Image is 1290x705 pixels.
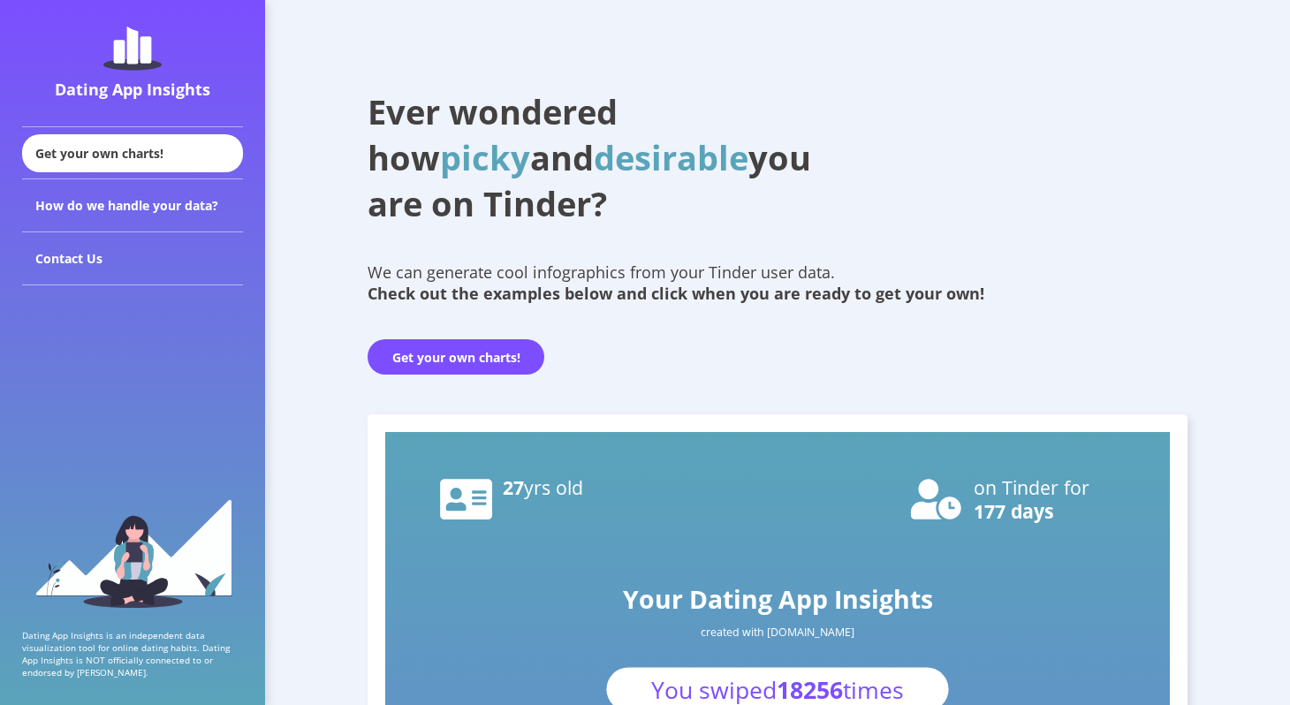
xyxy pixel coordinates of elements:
[22,134,243,172] div: Get your own charts!
[974,474,1089,500] text: on Tinder for
[368,262,1188,304] div: We can generate cool infographics from your Tinder user data.
[22,232,243,285] div: Contact Us
[701,625,854,640] text: created with [DOMAIN_NAME]
[503,474,583,500] text: 27
[974,498,1054,524] text: 177 days
[623,582,933,616] text: Your Dating App Insights
[22,629,243,678] p: Dating App Insights is an independent data visualization tool for online dating habits. Dating Ap...
[27,79,239,100] div: Dating App Insights
[103,27,162,71] img: dating-app-insights-logo.5abe6921.svg
[440,134,530,180] span: picky
[368,339,544,375] button: Get your own charts!
[22,179,243,232] div: How do we handle your data?
[594,134,748,180] span: desirable
[524,474,583,500] tspan: yrs old
[368,283,984,304] b: Check out the examples below and click when you are ready to get your own!
[34,497,232,608] img: sidebar_girl.91b9467e.svg
[368,88,854,226] h1: Ever wondered how and you are on Tinder?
